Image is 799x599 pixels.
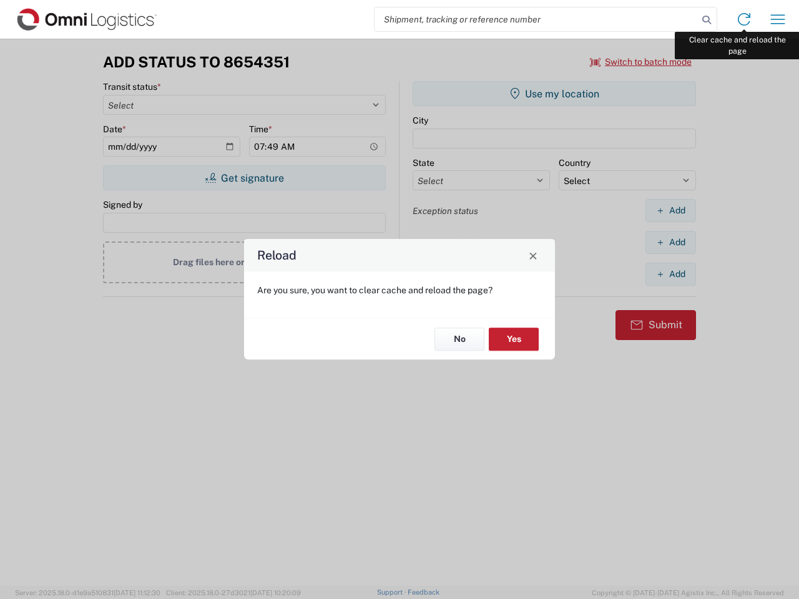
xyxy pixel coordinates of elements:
button: No [434,328,484,351]
input: Shipment, tracking or reference number [375,7,698,31]
button: Yes [489,328,539,351]
h4: Reload [257,246,297,265]
p: Are you sure, you want to clear cache and reload the page? [257,285,542,296]
button: Close [524,246,542,264]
